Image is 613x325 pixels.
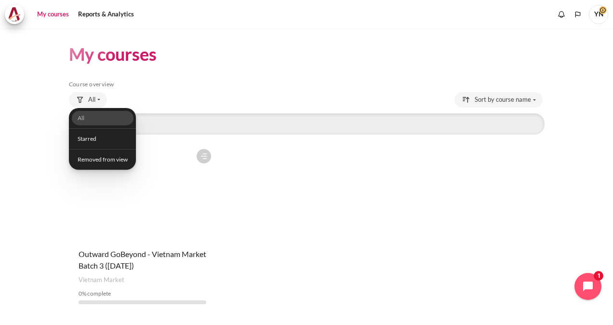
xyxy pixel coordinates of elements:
[454,92,543,108] button: Sorting drop-down menu
[79,249,206,270] a: Outward GoBeyond - Vietnam Market Batch 3 ([DATE])
[71,111,133,126] a: Show all courses except courses removed from view
[69,92,545,136] div: Course overview controls
[69,43,157,66] h1: My courses
[79,290,82,297] span: 0
[5,5,29,24] a: Architeck Architeck
[8,7,21,22] img: Architeck
[571,7,585,22] button: Languages
[589,5,608,24] span: YN
[69,108,136,170] ul: Grouping drop-down menu
[71,132,133,147] a: Show starred courses only
[79,275,124,285] span: Vietnam Market
[589,5,608,24] a: User menu
[88,95,95,105] span: All
[71,152,133,167] a: Show courses removed from view
[75,5,137,24] a: Reports & Analytics
[69,81,545,88] h5: Course overview
[34,5,72,24] a: My courses
[69,113,545,135] input: Search
[79,289,206,298] div: % complete
[475,95,531,105] span: Sort by course name
[554,7,569,22] div: Show notification window with no new notifications
[69,92,107,108] button: Grouping drop-down menu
